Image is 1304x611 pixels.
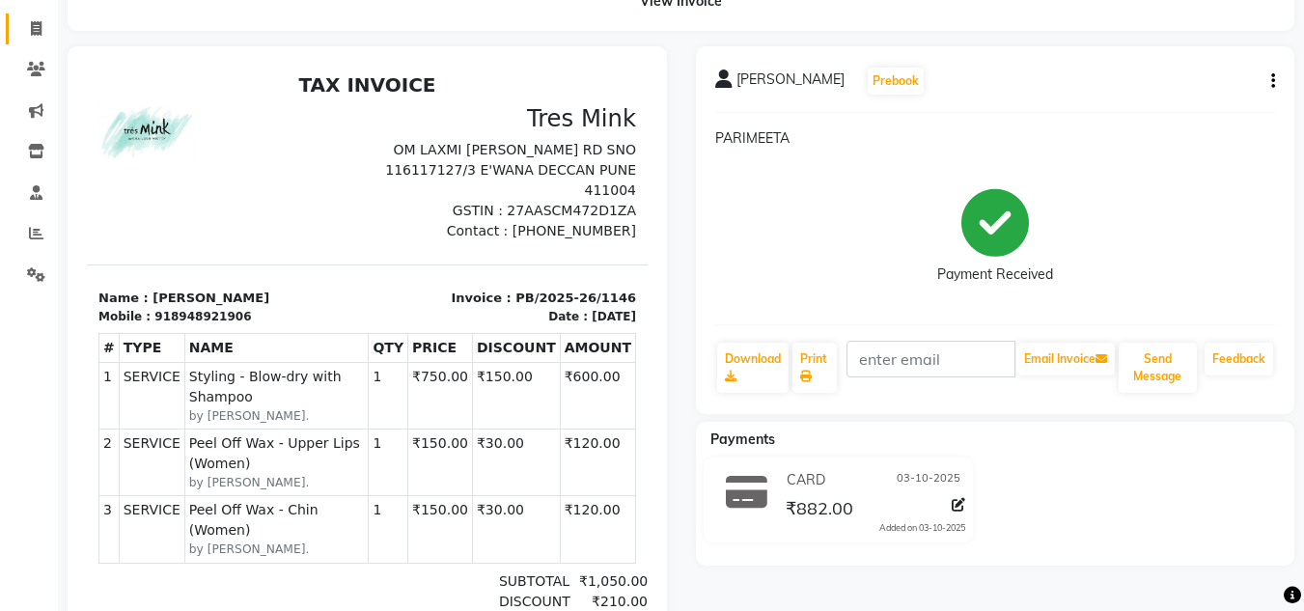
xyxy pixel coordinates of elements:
[13,430,33,497] td: 3
[937,264,1053,285] div: Payment Received
[1205,343,1273,375] a: Feedback
[321,267,386,296] th: PRICE
[292,155,550,176] p: Contact : [PHONE_NUMBER]
[868,68,924,95] button: Prebook
[710,430,775,448] span: Payments
[13,267,33,296] th: #
[321,296,386,363] td: ₹750.00
[401,506,481,526] div: SUBTOTAL
[385,430,473,497] td: ₹30.00
[102,342,278,359] small: by [PERSON_NAME].
[292,39,550,67] h3: Tres Mink
[481,567,561,607] div: ₹21.00
[417,590,449,604] span: 2.5%
[102,368,278,408] span: Peel Off Wax - Upper Lips (Women)
[68,242,164,260] div: 918948921906
[102,475,278,492] small: by [PERSON_NAME].
[481,506,561,526] div: ₹1,050.00
[473,267,548,296] th: AMOUNT
[102,408,278,426] small: by [PERSON_NAME].
[385,267,473,296] th: DISCOUNT
[102,434,278,475] span: Peel Off Wax - Chin (Women)
[473,364,548,430] td: ₹120.00
[385,364,473,430] td: ₹30.00
[736,69,845,97] span: [PERSON_NAME]
[879,521,965,535] div: Added on 03-10-2025
[787,470,825,490] span: CARD
[282,430,321,497] td: 1
[715,128,1276,149] p: PARIMEETA
[282,296,321,363] td: 1
[282,364,321,430] td: 1
[102,301,278,342] span: Styling - Blow-dry with Shampoo
[473,296,548,363] td: ₹600.00
[473,430,548,497] td: ₹120.00
[97,267,282,296] th: NAME
[385,296,473,363] td: ₹150.00
[13,296,33,363] td: 1
[481,546,561,567] div: ₹840.00
[412,569,493,584] span: SGST(2.5%)
[12,223,269,242] p: Name : [PERSON_NAME]
[292,74,550,135] p: OM LAXMI [PERSON_NAME] RD SNO 116117127/3 E'WANA DECCAN PUNE 411004
[401,546,481,567] div: NET
[786,497,853,524] span: ₹882.00
[292,135,550,155] p: GSTIN : 27AASCM472D1ZA
[481,526,561,546] div: ₹210.00
[32,364,97,430] td: SERVICE
[13,364,33,430] td: 2
[401,567,481,607] div: ( )
[32,296,97,363] td: SERVICE
[32,267,97,296] th: TYPE
[12,242,64,260] div: Mobile :
[792,343,837,393] a: Print
[282,267,321,296] th: QTY
[321,364,386,430] td: ₹150.00
[292,223,550,242] p: Invoice : PB/2025-26/1146
[401,526,481,546] div: DISCOUNT
[717,343,789,393] a: Download
[505,242,549,260] div: [DATE]
[32,430,97,497] td: SERVICE
[1119,343,1197,393] button: Send Message
[461,242,501,260] div: Date :
[846,341,1015,377] input: enter email
[321,430,386,497] td: ₹150.00
[897,470,960,490] span: 03-10-2025
[12,8,549,31] h2: TAX INVOICE
[1016,343,1115,375] button: Email Invoice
